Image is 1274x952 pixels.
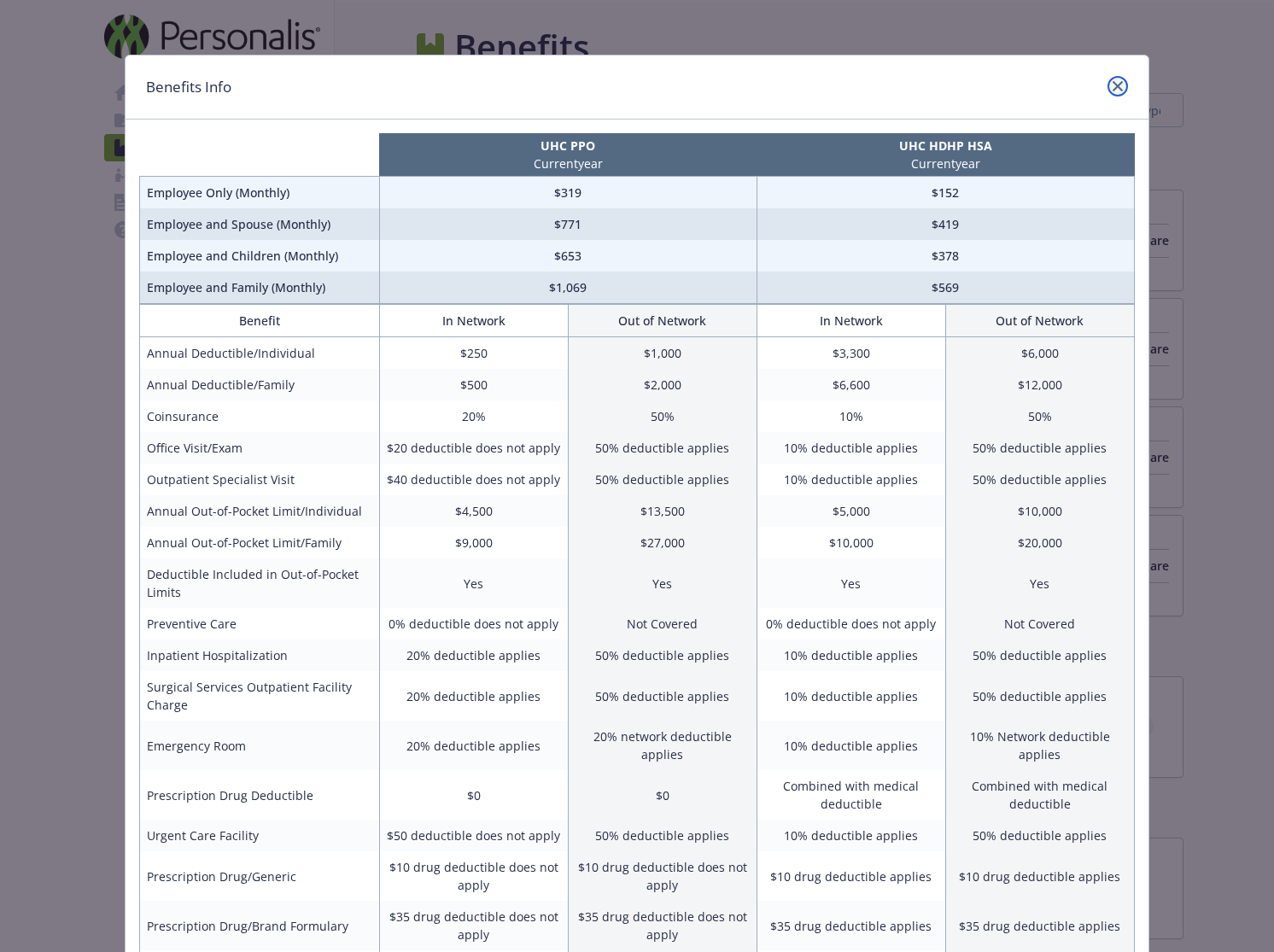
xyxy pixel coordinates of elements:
[945,640,1134,671] td: 50% deductible applies
[945,432,1134,464] td: 50% deductible applies
[945,721,1134,770] td: 10% Network deductible applies
[945,770,1134,820] td: Combined with medical deductible
[383,155,753,172] p: Current year
[757,901,945,950] td: $35 drug deductible applies
[140,133,380,177] th: intentionally left blank
[757,608,945,640] td: 0% deductible does not apply
[383,137,753,155] p: UHC PPO
[568,337,757,370] td: $1,000
[568,721,757,770] td: 20% network deductible applies
[568,400,757,432] td: 50%
[945,558,1134,608] td: Yes
[379,337,568,370] td: $250
[379,820,568,851] td: $50 deductible does not apply
[568,820,757,851] td: 50% deductible applies
[379,208,757,240] td: $771
[757,177,1134,209] td: $152
[945,671,1134,721] td: 50% deductible applies
[140,337,380,370] td: Annual Deductible/Individual
[568,495,757,527] td: $13,500
[757,851,945,901] td: $10 drug deductible applies
[379,721,568,770] td: 20% deductible applies
[140,208,380,240] td: Employee and Spouse (Monthly)
[379,272,757,304] td: $1,069
[945,495,1134,527] td: $10,000
[379,305,568,337] th: In Network
[945,608,1134,640] td: Not Covered
[379,464,568,495] td: $40 deductible does not apply
[757,432,945,464] td: 10% deductible applies
[568,770,757,820] td: $0
[379,558,568,608] td: Yes
[140,558,380,608] td: Deductible Included in Out-of-Pocket Limits
[757,640,945,671] td: 10% deductible applies
[568,369,757,400] td: $2,000
[568,464,757,495] td: 50% deductible applies
[945,305,1134,337] th: Out of Network
[379,608,568,640] td: 0% deductible does not apply
[140,369,380,400] td: Annual Deductible/Family
[140,640,380,671] td: Inpatient Hospitalization
[760,155,1131,172] p: Current year
[140,901,380,950] td: Prescription Drug/Brand Formulary
[757,400,945,432] td: 10%
[379,400,568,432] td: 20%
[757,305,945,337] th: In Network
[945,369,1134,400] td: $12,000
[379,901,568,950] td: $35 drug deductible does not apply
[757,721,945,770] td: 10% deductible applies
[379,770,568,820] td: $0
[140,495,380,527] td: Annual Out-of-Pocket Limit/Individual
[945,400,1134,432] td: 50%
[757,527,945,558] td: $10,000
[379,177,757,209] td: $319
[757,495,945,527] td: $5,000
[140,177,380,209] td: Employee Only (Monthly)
[379,495,568,527] td: $4,500
[757,272,1134,304] td: $569
[140,464,380,495] td: Outpatient Specialist Visit
[140,272,380,304] td: Employee and Family (Monthly)
[379,369,568,400] td: $500
[568,558,757,608] td: Yes
[760,137,1131,155] p: UHC HDHP HSA
[945,820,1134,851] td: 50% deductible applies
[945,527,1134,558] td: $20,000
[379,671,568,721] td: 20% deductible applies
[568,305,757,337] th: Out of Network
[757,337,945,370] td: $3,300
[568,901,757,950] td: $35 drug deductible does not apply
[757,820,945,851] td: 10% deductible applies
[140,770,380,820] td: Prescription Drug Deductible
[140,240,380,272] td: Employee and Children (Monthly)
[140,721,380,770] td: Emergency Room
[945,464,1134,495] td: 50% deductible applies
[140,432,380,464] td: Office Visit/Exam
[140,671,380,721] td: Surgical Services Outpatient Facility Charge
[757,558,945,608] td: Yes
[140,305,380,337] th: Benefit
[379,527,568,558] td: $9,000
[379,240,757,272] td: $653
[140,820,380,851] td: Urgent Care Facility
[140,851,380,901] td: Prescription Drug/Generic
[140,608,380,640] td: Preventive Care
[757,369,945,400] td: $6,600
[379,432,568,464] td: $20 deductible does not apply
[568,671,757,721] td: 50% deductible applies
[1107,76,1128,96] a: close
[757,770,945,820] td: Combined with medical deductible
[379,851,568,901] td: $10 drug deductible does not apply
[568,851,757,901] td: $10 drug deductible does not apply
[945,851,1134,901] td: $10 drug deductible applies
[140,527,380,558] td: Annual Out-of-Pocket Limit/Family
[757,208,1134,240] td: $419
[568,640,757,671] td: 50% deductible applies
[568,527,757,558] td: $27,000
[379,640,568,671] td: 20% deductible applies
[568,608,757,640] td: Not Covered
[757,464,945,495] td: 10% deductible applies
[146,76,231,98] h1: Benefits Info
[757,671,945,721] td: 10% deductible applies
[568,432,757,464] td: 50% deductible applies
